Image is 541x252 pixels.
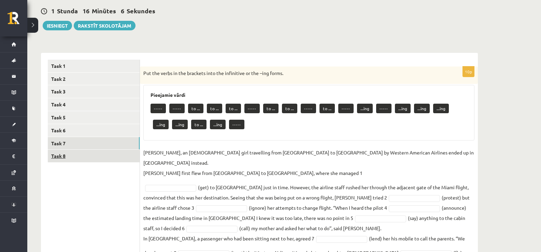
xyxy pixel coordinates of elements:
[188,104,203,113] p: to ...
[153,120,169,129] p: ...ing
[143,147,474,178] p: [PERSON_NAME], an [DEMOGRAPHIC_DATA] girl travelling from [GEOGRAPHIC_DATA] to [GEOGRAPHIC_DATA] ...
[8,12,27,29] a: Rīgas 1. Tālmācības vidusskola
[48,85,140,98] a: Task 3
[57,7,78,15] span: Stunda
[282,104,297,113] p: to ...
[143,70,440,77] p: Put the verbs in the brackets into the infinitive or the –ing forms.
[127,7,155,15] span: Sekundes
[151,92,467,98] h3: Pieejamie vārdi
[191,120,207,129] p: to ...
[74,21,136,30] a: Rakstīt skolotājam
[172,120,188,129] p: ...ing
[143,233,314,243] p: In [GEOGRAPHIC_DATA], a passenger who had been sitting next to her, agreed 7
[244,104,260,113] p: -----
[83,7,89,15] span: 16
[121,7,124,15] span: 6
[319,104,335,113] p: to ...
[92,7,116,15] span: Minūtes
[226,104,241,113] p: to ...
[151,104,166,113] p: -----
[169,104,185,113] p: -----
[48,150,140,162] a: Task 8
[48,60,140,72] a: Task 1
[48,73,140,85] a: Task 2
[301,104,316,113] p: -----
[48,137,140,150] a: Task 7
[462,66,474,77] p: 10p
[48,111,140,124] a: Task 5
[207,104,222,113] p: to ...
[433,104,449,113] p: ...ing
[48,124,140,137] a: Task 6
[395,104,411,113] p: ...ing
[229,120,244,129] p: -----
[51,7,55,15] span: 1
[263,104,279,113] p: to ...
[48,98,140,111] a: Task 4
[210,120,226,129] p: ...ing
[376,104,391,113] p: -----
[338,104,354,113] p: -----
[43,21,72,30] button: Iesniegt
[414,104,430,113] p: ...ing
[357,104,373,113] p: ...ing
